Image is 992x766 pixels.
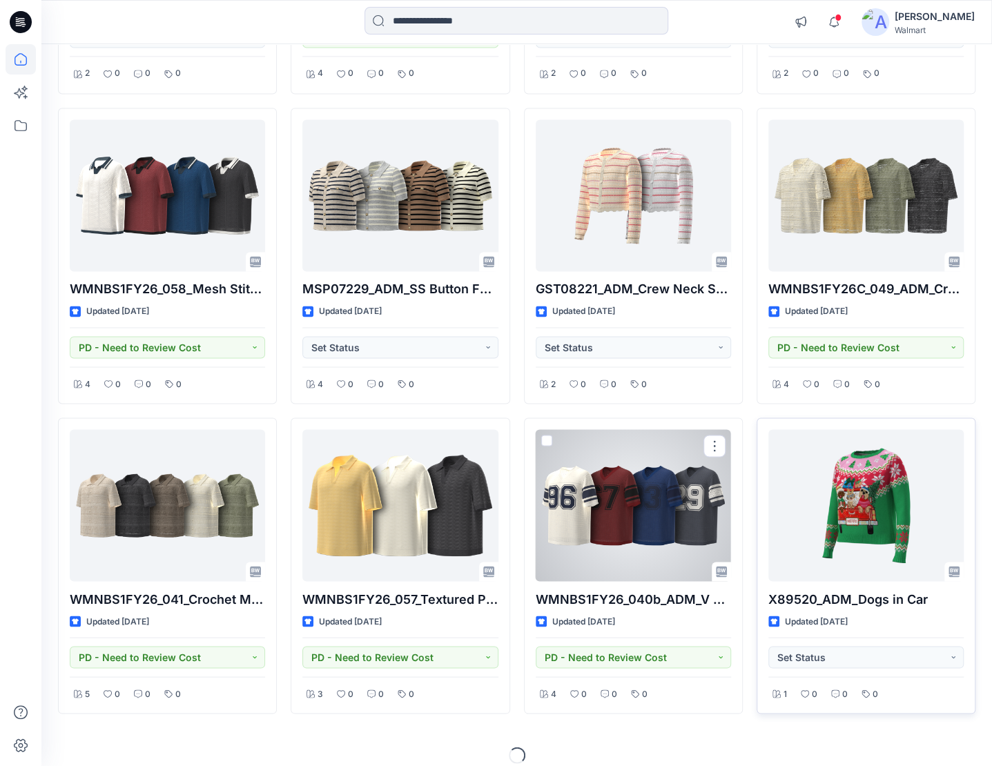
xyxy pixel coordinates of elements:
p: 0 [812,687,817,701]
div: [PERSON_NAME] [895,8,975,25]
p: 0 [115,377,121,391]
a: WMNBS1FY26_041_Crochet Melange [70,429,265,581]
p: 4 [784,377,789,391]
p: WMNBS1FY26C_049_ADM_Crochet Camp [768,279,964,299]
p: WMNBS1FY26_041_Crochet Melange [70,589,265,609]
p: 0 [611,66,616,81]
p: Updated [DATE] [319,304,382,319]
p: 2 [85,66,90,81]
p: 0 [611,377,616,391]
p: 4 [551,687,556,701]
a: MSP07229_ADM_SS Button FRT Cardi w Chest [302,119,498,271]
p: Updated [DATE] [552,304,615,319]
p: 0 [642,687,648,701]
p: WMNBS1FY26_058_Mesh Stitch [PERSON_NAME] Sweater [70,279,265,299]
p: 0 [378,687,384,701]
p: 0 [875,377,880,391]
p: 0 [176,377,182,391]
a: WMNBS1FY26_040b_ADM_V Neck Mesh Boxy Tee [536,429,731,581]
p: 0 [842,687,848,701]
p: 0 [175,66,181,81]
a: WMNBS1FY26C_049_ADM_Crochet Camp [768,119,964,271]
p: MSP07229_ADM_SS Button FRT Cardi w Chest [302,279,498,299]
p: 1 [784,687,787,701]
p: 0 [409,687,414,701]
p: 0 [378,377,384,391]
p: 2 [784,66,788,81]
p: 0 [145,66,150,81]
p: 0 [581,66,586,81]
a: WMNBS1FY26_058_Mesh Stitch Johnny Collar Sweater [70,119,265,271]
p: 4 [85,377,90,391]
p: 0 [844,377,850,391]
p: 0 [145,687,150,701]
p: 0 [641,377,647,391]
p: 0 [612,687,617,701]
p: 0 [873,687,878,701]
p: 0 [581,687,587,701]
p: 0 [115,66,120,81]
p: 3 [318,687,323,701]
p: Updated [DATE] [785,614,848,629]
p: 0 [874,66,879,81]
p: 0 [814,377,819,391]
p: 4 [318,66,323,81]
p: 0 [175,687,181,701]
p: 0 [844,66,849,81]
p: X89520_ADM_Dogs in Car [768,589,964,609]
p: 0 [378,66,384,81]
p: 0 [641,66,647,81]
p: 0 [146,377,151,391]
a: GST08221_ADM_Crew Neck Striped Cardie [536,119,731,271]
p: Updated [DATE] [86,304,149,319]
img: avatar [862,8,889,36]
p: Updated [DATE] [785,304,848,319]
p: Updated [DATE] [552,614,615,629]
p: 0 [409,377,414,391]
p: Updated [DATE] [319,614,382,629]
p: GST08221_ADM_Crew Neck Striped Cardie [536,279,731,299]
p: 0 [581,377,586,391]
a: WMNBS1FY26_057_Textured Polo Shirt [302,429,498,581]
div: Walmart [895,25,975,35]
p: WMNBS1FY26_057_Textured Polo Shirt [302,589,498,609]
p: 0 [409,66,414,81]
p: 0 [348,687,353,701]
p: 2 [551,66,556,81]
p: Updated [DATE] [86,614,149,629]
p: 0 [348,66,353,81]
p: 4 [318,377,323,391]
p: 0 [813,66,819,81]
p: 2 [551,377,556,391]
p: 0 [348,377,353,391]
a: X89520_ADM_Dogs in Car [768,429,964,581]
p: WMNBS1FY26_040b_ADM_V Neck Mesh Boxy Tee [536,589,731,609]
p: 0 [115,687,120,701]
p: 5 [85,687,90,701]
